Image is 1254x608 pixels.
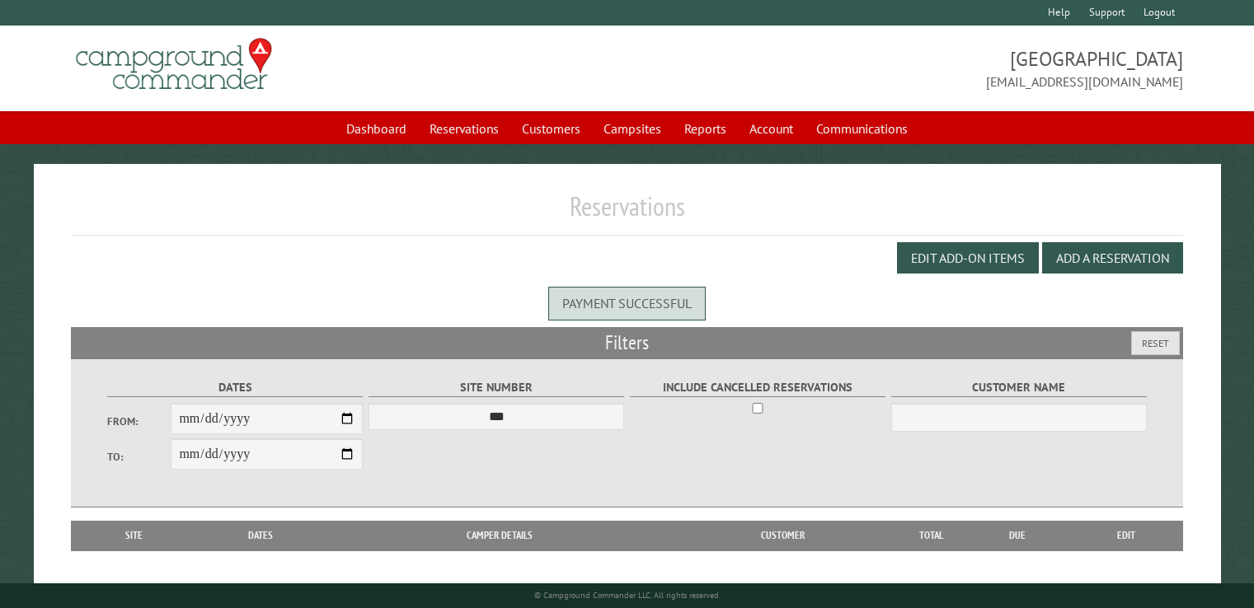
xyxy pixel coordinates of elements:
label: Customer Name [891,378,1148,397]
small: © Campground Commander LLC. All rights reserved. [534,590,721,601]
th: Dates [189,521,332,550]
h2: Filters [71,327,1183,358]
button: Add a Reservation [1042,242,1183,274]
button: Edit Add-on Items [897,242,1039,274]
label: Dates [107,378,364,397]
label: To: [107,449,171,465]
th: Edit [1070,521,1183,550]
th: Total [899,521,965,550]
img: Campground Commander [71,32,277,96]
label: Site Number [369,378,625,397]
a: Communications [806,113,918,144]
a: Reports [674,113,736,144]
label: Include Cancelled Reservations [630,378,886,397]
label: From: [107,414,171,429]
a: Customers [512,113,590,144]
span: [GEOGRAPHIC_DATA] [EMAIL_ADDRESS][DOMAIN_NAME] [627,45,1183,91]
div: Payment successful [548,287,706,320]
a: Dashboard [336,113,416,144]
th: Customer [667,521,899,550]
th: Site [79,521,189,550]
button: Reset [1131,331,1180,355]
a: Campsites [594,113,671,144]
th: Due [965,521,1070,550]
h1: Reservations [71,190,1183,236]
a: Account [740,113,803,144]
a: Reservations [420,113,509,144]
th: Camper Details [332,521,667,550]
